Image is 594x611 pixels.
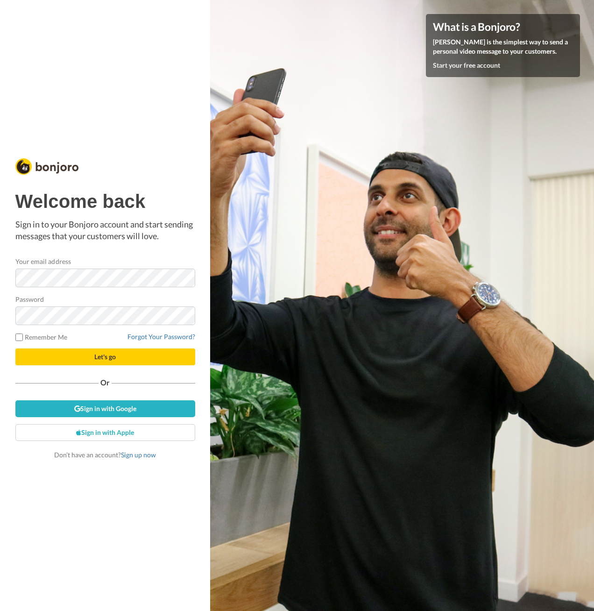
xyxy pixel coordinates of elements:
label: Remember Me [15,332,68,342]
h1: Welcome back [15,191,195,212]
a: Sign in with Apple [15,424,195,441]
a: Forgot Your Password? [127,333,195,341]
input: Remember Me [15,334,23,341]
h4: What is a Bonjoro? [433,21,573,33]
button: Let's go [15,348,195,365]
span: Don’t have an account? [54,451,156,459]
label: Password [15,294,44,304]
a: Sign in with Google [15,400,195,417]
span: Let's go [94,353,116,361]
label: Your email address [15,256,71,266]
a: Start your free account [433,61,500,69]
span: Or [99,379,112,386]
p: [PERSON_NAME] is the simplest way to send a personal video message to your customers. [433,37,573,56]
p: Sign in to your Bonjoro account and start sending messages that your customers will love. [15,219,195,242]
a: Sign up now [121,451,156,459]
